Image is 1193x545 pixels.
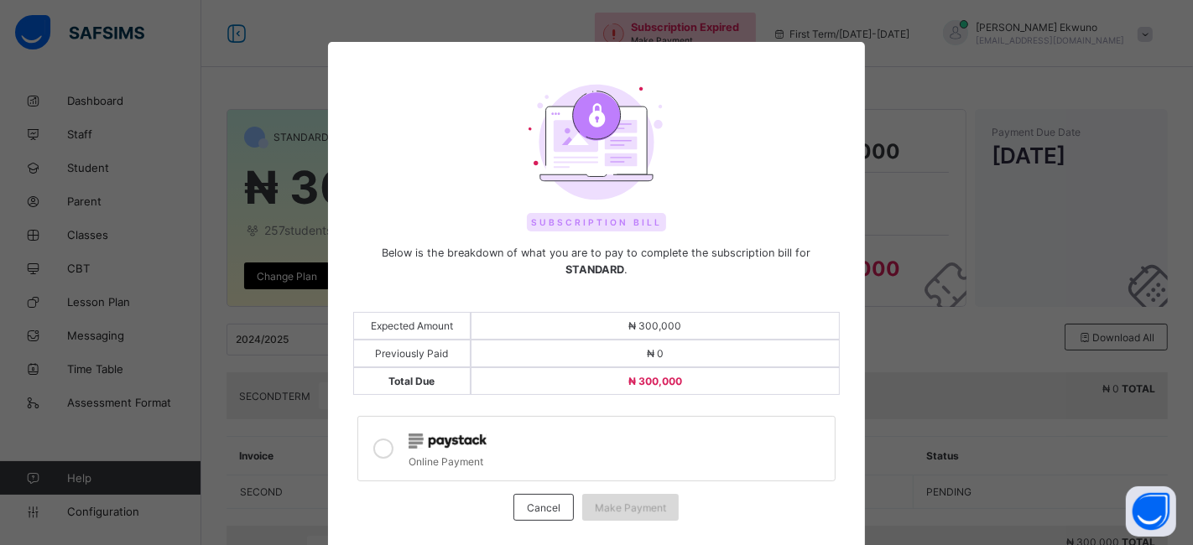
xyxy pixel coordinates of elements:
[529,84,664,200] img: upgrade-plan.3b4dcafaee59b7a9d32205306f0ac200.svg
[527,213,666,231] span: Subscription Bill
[1126,486,1176,537] button: Open asap
[353,245,840,278] span: Below is the breakdown of what you are to pay to complete the subscription bill for .
[353,340,471,367] div: Previously Paid
[409,451,826,468] div: Online Payment
[595,501,666,514] span: Make Payment
[647,347,664,360] span: ₦ 0
[527,501,560,514] span: Cancel
[409,433,487,449] img: paystack.0b99254114f7d5403c0525f3550acd03.svg
[628,375,682,387] span: ₦ 300,000
[565,263,624,276] b: STANDARD
[628,319,681,332] span: ₦ 300,000
[389,375,435,387] span: Total Due
[353,312,471,340] div: Expected Amount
